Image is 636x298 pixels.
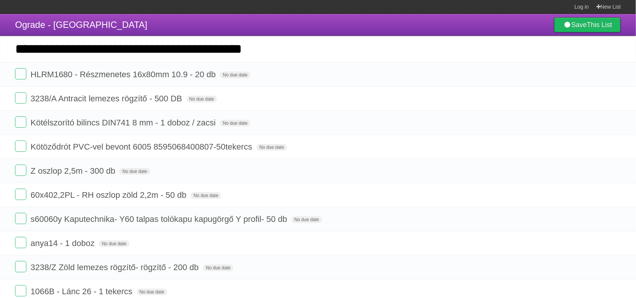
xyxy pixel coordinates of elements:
label: Done [15,165,26,176]
label: Done [15,116,26,128]
label: Done [15,285,26,296]
label: Done [15,92,26,104]
label: Done [15,261,26,272]
label: Done [15,213,26,224]
b: This List [587,21,612,29]
span: No due date [220,72,251,78]
span: No due date [257,144,287,151]
span: s60060y Kaputechnika- Y60 talpas tolókapu kapugörgő Y profil- 50 db [31,214,289,224]
span: No due date [119,168,150,175]
span: 60x402,2PL - RH oszlop zöld 2,2m - 50 db [31,190,188,200]
label: Done [15,141,26,152]
span: No due date [292,216,322,223]
label: Done [15,237,26,248]
span: No due date [99,240,129,247]
span: HLRM1680 - Részmenetes 16x80mm 10.9 - 20 db [31,70,218,79]
span: 3238/A Antracit lemezes rögzítő - 500 DB [31,94,184,103]
span: anya14 - 1 doboz [31,238,96,248]
span: 1066B - Lánc 26 - 1 tekercs [31,287,134,296]
span: Z oszlop 2,5m - 300 db [31,166,117,176]
span: No due date [220,120,251,127]
span: Ograde - [GEOGRAPHIC_DATA] [15,20,147,30]
label: Done [15,189,26,200]
span: No due date [187,96,217,102]
span: No due date [191,192,221,199]
span: 3238/Z Zöld lemezes rögzítő- rögzítő - 200 db [31,263,200,272]
a: SaveThis List [554,17,621,32]
span: Kötöződrót PVC-vel bevont 6005 8595068400807-50tekercs [31,142,254,151]
span: No due date [203,264,234,271]
span: No due date [137,289,167,295]
span: Kötélszorító bilincs DIN741 8 mm - 1 doboz / zacsi [31,118,218,127]
label: Done [15,68,26,79]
